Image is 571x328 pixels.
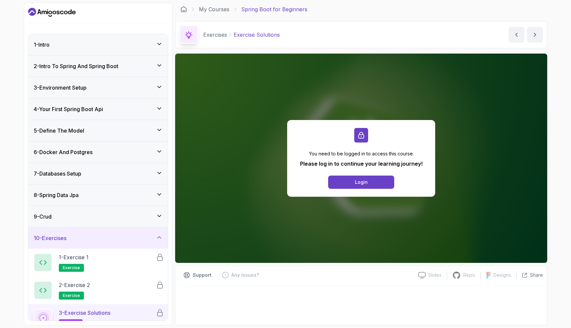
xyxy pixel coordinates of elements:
[179,270,215,280] button: Support button
[63,293,80,298] span: exercise
[28,77,168,98] button: 3-Environment Setup
[34,84,87,92] h3: 3 - Environment Setup
[34,234,66,242] h3: 10 - Exercises
[59,281,90,289] p: 2 - Exercise 2
[428,272,441,278] p: Slides
[34,41,50,49] h3: 1 - Intro
[231,272,259,278] p: Any issues?
[328,176,394,189] button: Login
[241,5,307,13] p: Spring Boot for Beginners
[34,62,118,70] h3: 2 - Intro To Spring And Spring Boot
[28,7,76,18] a: Dashboard
[34,253,163,272] button: 1-Exercise 1exercise
[63,321,79,326] span: solution
[63,265,80,270] span: exercise
[59,309,110,317] p: 3 - Exercise Solutions
[59,253,89,261] p: 1 - Exercise 1
[530,272,543,278] p: Share
[527,27,543,43] button: next content
[463,272,475,278] p: Repo
[34,127,84,135] h3: 5 - Define The Model
[34,191,79,199] h3: 8 - Spring Data Jpa
[34,213,52,221] h3: 9 - Crud
[28,163,168,184] button: 7-Databases Setup
[493,272,511,278] p: Designs
[28,227,168,249] button: 10-Exercises
[199,5,229,13] a: My Courses
[355,179,368,185] div: Login
[516,272,543,278] button: Share
[28,120,168,141] button: 5-Define The Model
[34,170,81,178] h3: 7 - Databases Setup
[234,31,280,39] p: Exercise Solutions
[28,56,168,77] button: 2-Intro To Spring And Spring Boot
[34,105,103,113] h3: 4 - Your First Spring Boot Api
[28,99,168,120] button: 4-Your First Spring Boot Api
[203,31,227,39] p: Exercises
[34,281,163,300] button: 2-Exercise 2exercise
[300,150,423,157] p: You need to be logged in to access this course.
[509,27,524,43] button: previous content
[193,272,211,278] p: Support
[34,148,93,156] h3: 6 - Docker And Postgres
[28,142,168,163] button: 6-Docker And Postgres
[28,206,168,227] button: 9-Crud
[34,309,163,327] button: 3-Exercise Solutionssolution
[300,160,423,168] p: Please log in to continue your learning journey!
[28,34,168,55] button: 1-Intro
[28,184,168,206] button: 8-Spring Data Jpa
[180,6,187,13] a: Dashboard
